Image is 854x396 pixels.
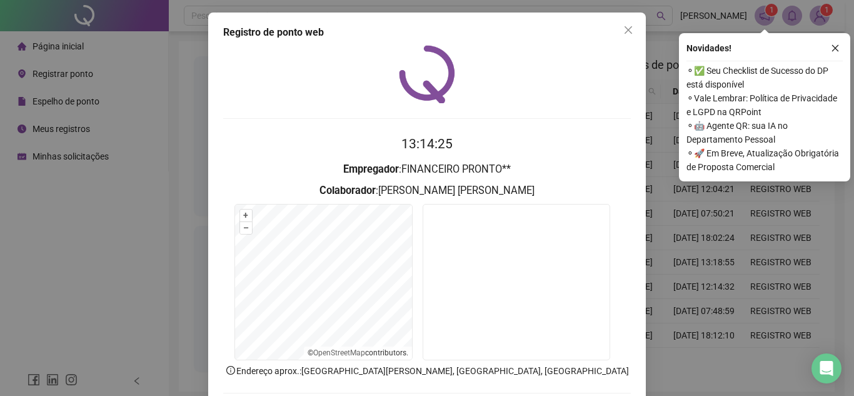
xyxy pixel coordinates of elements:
[686,146,843,174] span: ⚬ 🚀 Em Breve, Atualização Obrigatória de Proposta Comercial
[686,41,731,55] span: Novidades !
[223,364,631,378] p: Endereço aprox. : [GEOGRAPHIC_DATA][PERSON_NAME], [GEOGRAPHIC_DATA], [GEOGRAPHIC_DATA]
[399,45,455,103] img: QRPoint
[240,210,252,221] button: +
[223,161,631,178] h3: : FINANCEIRO PRONTO**
[223,25,631,40] div: Registro de ponto web
[686,64,843,91] span: ⚬ ✅ Seu Checklist de Sucesso do DP está disponível
[319,185,376,196] strong: Colaborador
[831,44,840,53] span: close
[401,136,453,151] time: 13:14:25
[225,365,236,376] span: info-circle
[308,348,408,357] li: © contributors.
[343,163,399,175] strong: Empregador
[313,348,365,357] a: OpenStreetMap
[223,183,631,199] h3: : [PERSON_NAME] [PERSON_NAME]
[686,91,843,119] span: ⚬ Vale Lembrar: Política de Privacidade e LGPD na QRPoint
[240,222,252,234] button: –
[811,353,841,383] div: Open Intercom Messenger
[686,119,843,146] span: ⚬ 🤖 Agente QR: sua IA no Departamento Pessoal
[623,25,633,35] span: close
[618,20,638,40] button: Close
